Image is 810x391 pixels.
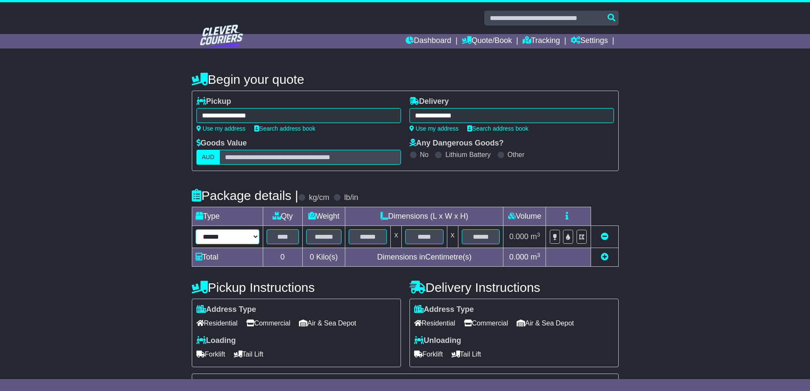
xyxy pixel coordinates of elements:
label: Any Dangerous Goods? [409,139,504,148]
label: Pickup [196,97,231,106]
a: Use my address [409,125,459,132]
a: Tracking [523,34,560,49]
a: Search address book [254,125,315,132]
a: Search address book [467,125,529,132]
a: Use my address [196,125,246,132]
td: 0 [263,248,302,267]
td: Volume [503,207,546,226]
td: x [447,226,458,248]
span: Forklift [196,348,225,361]
span: Air & Sea Depot [299,317,356,330]
h4: Begin your quote [192,72,619,86]
td: Type [192,207,263,226]
label: Loading [196,336,236,345]
h4: Pickup Instructions [192,280,401,294]
td: Qty [263,207,302,226]
span: Commercial [246,317,290,330]
td: Dimensions in Centimetre(s) [345,248,503,267]
span: Tail Lift [234,348,264,361]
label: Unloading [414,336,461,345]
a: Quote/Book [462,34,512,49]
h4: Package details | [192,188,298,203]
td: Dimensions (L x W x H) [345,207,503,226]
label: lb/in [344,193,358,203]
span: Residential [196,317,238,330]
h4: Delivery Instructions [409,280,619,294]
span: m [531,232,540,241]
label: Address Type [196,305,256,314]
span: 0.000 [509,253,529,261]
td: Kilo(s) [302,248,345,267]
span: Residential [414,317,455,330]
label: Delivery [409,97,449,106]
td: Weight [302,207,345,226]
span: Air & Sea Depot [517,317,574,330]
span: 0.000 [509,232,529,241]
span: Commercial [464,317,508,330]
label: Lithium Battery [445,151,491,159]
span: Forklift [414,348,443,361]
label: No [420,151,429,159]
label: Other [508,151,525,159]
label: Address Type [414,305,474,314]
label: AUD [196,150,220,165]
a: Add new item [601,253,608,261]
sup: 3 [537,231,540,238]
a: Dashboard [406,34,451,49]
label: kg/cm [309,193,329,203]
span: 0 [310,253,314,261]
a: Remove this item [601,232,608,241]
td: Total [192,248,263,267]
span: Tail Lift [452,348,481,361]
sup: 3 [537,252,540,258]
label: Goods Value [196,139,247,148]
td: x [391,226,402,248]
a: Settings [571,34,608,49]
span: m [531,253,540,261]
